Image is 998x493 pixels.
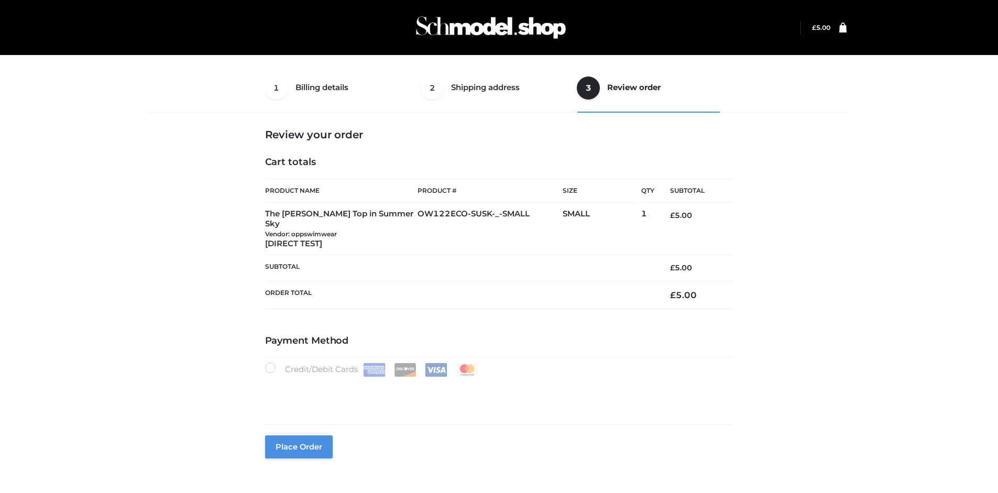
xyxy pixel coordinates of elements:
img: Discover [394,363,416,377]
td: SMALL [563,203,641,255]
button: Place order [265,435,333,458]
td: OW122ECO-SUSK-_-SMALL [418,203,563,255]
th: Subtotal [265,255,655,281]
img: Schmodel Admin 964 [412,7,569,48]
bdi: 5.00 [812,24,830,31]
th: Order Total [265,281,655,309]
img: Visa [425,363,447,377]
label: Credit/Debit Cards [265,363,479,377]
bdi: 5.00 [670,263,692,272]
h4: Cart totals [265,157,733,168]
span: £ [670,211,675,220]
img: Amex [363,363,386,377]
h4: Payment Method [265,335,733,347]
bdi: 5.00 [670,211,692,220]
th: Qty [641,179,654,203]
th: Subtotal [654,179,733,203]
th: Product # [418,179,563,203]
td: The [PERSON_NAME] Top in Summer Sky [DIRECT TEST] [265,203,418,255]
span: £ [812,24,816,31]
img: Mastercard [456,363,478,377]
th: Size [563,179,636,203]
a: £5.00 [812,24,830,31]
span: £ [670,263,675,272]
span: £ [670,290,676,300]
iframe: Secure payment input frame [263,375,731,413]
td: 1 [641,203,654,255]
bdi: 5.00 [670,290,697,300]
h3: Review your order [265,128,733,141]
small: Vendor: oppswimwear [265,230,337,238]
th: Product Name [265,179,418,203]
